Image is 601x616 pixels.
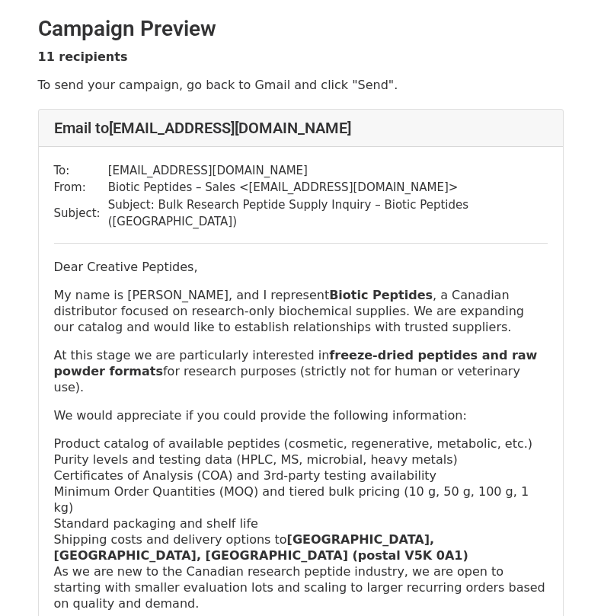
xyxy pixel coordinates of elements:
h2: Campaign Preview [38,16,564,42]
h4: Email to [EMAIL_ADDRESS][DOMAIN_NAME] [54,119,548,137]
td: [EMAIL_ADDRESS][DOMAIN_NAME] [108,162,548,180]
p: At this stage we are particularly interested in for research purposes (strictly not for human or ... [54,347,548,395]
p: Dear Creative Peptides, [54,259,548,275]
p: Standard packaging and shelf life [54,515,548,531]
p: Certificates of Analysis (COA) and 3rd-party testing availability [54,468,548,484]
p: Minimum Order Quantities (MOQ) and tiered bulk pricing (10 g, 50 g, 100 g, 1 kg) [54,484,548,515]
p: To send your campaign, go back to Gmail and click "Send". [38,77,564,93]
td: Subject: Bulk Research Peptide Supply Inquiry – Biotic Peptides ([GEOGRAPHIC_DATA]) [108,196,548,231]
p: We would appreciate if you could provide the following information: [54,407,548,423]
strong: Biotic Peptides [329,288,433,302]
p: Product catalog of available peptides (cosmetic, regenerative, metabolic, etc.) [54,436,548,452]
strong: freeze-dried peptides and raw powder formats [54,348,538,378]
p: Purity levels and testing data (HPLC, MS, microbial, heavy metals) [54,452,548,468]
strong: [GEOGRAPHIC_DATA], [GEOGRAPHIC_DATA], [GEOGRAPHIC_DATA] (postal V5K 0A1) [54,532,468,563]
strong: 11 recipients [38,49,128,64]
p: As we are new to the Canadian research peptide industry, we are open to starting with smaller eva... [54,563,548,611]
td: From: [54,179,108,196]
td: Subject: [54,196,108,231]
td: Biotic Peptides – Sales < [EMAIL_ADDRESS][DOMAIN_NAME] > [108,179,548,196]
td: To: [54,162,108,180]
p: Shipping costs and delivery options to [54,531,548,563]
p: My name is [PERSON_NAME], and I represent , a Canadian distributor focused on research-only bioch... [54,287,548,335]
